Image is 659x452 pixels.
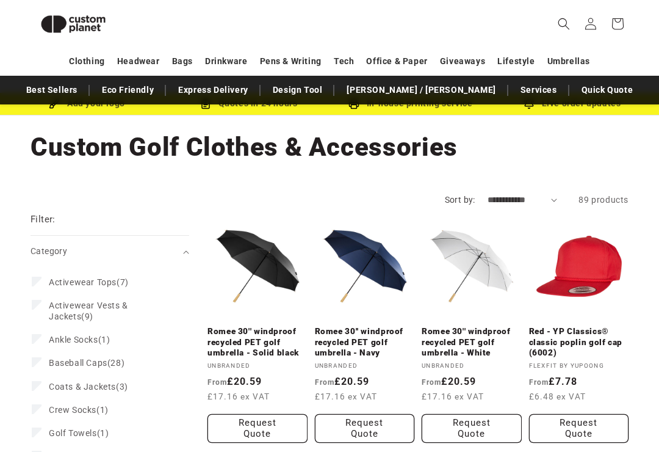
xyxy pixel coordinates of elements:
span: Activewear Vests & Jackets [49,301,128,321]
a: Clothing [69,51,105,72]
span: (1) [49,428,109,439]
span: Baseball Caps [49,358,107,368]
a: Romee 30'' windproof recycled PET golf umbrella - White [422,326,522,359]
a: Office & Paper [366,51,427,72]
a: Design Tool [267,79,329,101]
span: (1) [49,404,109,415]
a: Pens & Writing [260,51,322,72]
iframe: Chat Widget [598,393,659,452]
a: Red - YP Classics® classic poplin golf cap (6002) [529,326,629,359]
span: Coats & Jackets [49,382,116,392]
a: Eco Friendly [96,79,160,101]
a: Headwear [117,51,160,72]
a: Drinkware [205,51,247,72]
a: Romee 30'' windproof recycled PET golf umbrella - Solid black [207,326,308,359]
a: Best Sellers [20,79,84,101]
span: (9) [49,300,168,322]
summary: Search [550,10,577,37]
span: Category [31,246,67,256]
a: Tech [334,51,354,72]
a: Express Delivery [172,79,254,101]
span: Ankle Socks [49,335,98,344]
button: Request Quote [529,414,629,443]
img: Custom Planet [31,5,116,43]
span: (1) [49,334,110,345]
span: (7) [49,277,129,288]
span: Crew Socks [49,405,96,415]
summary: Category (0 selected) [31,236,189,267]
span: 89 products [578,195,628,205]
a: Romee 30'' windproof recycled PET golf umbrella - Navy [315,326,415,359]
a: [PERSON_NAME] / [PERSON_NAME] [340,79,502,101]
button: Request Quote [422,414,522,443]
a: Umbrellas [547,51,590,72]
label: Sort by: [445,195,475,205]
h1: Custom Golf Clothes & Accessories [31,131,628,164]
button: Request Quote [207,414,308,443]
h2: Filter: [31,213,56,227]
span: Golf Towels [49,428,97,438]
span: (28) [49,357,124,368]
button: Request Quote [315,414,415,443]
a: Bags [172,51,193,72]
a: Giveaways [440,51,485,72]
span: (3) [49,381,128,392]
span: Activewear Tops [49,277,117,287]
a: Services [514,79,563,101]
a: Lifestyle [497,51,535,72]
a: Quick Quote [575,79,639,101]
